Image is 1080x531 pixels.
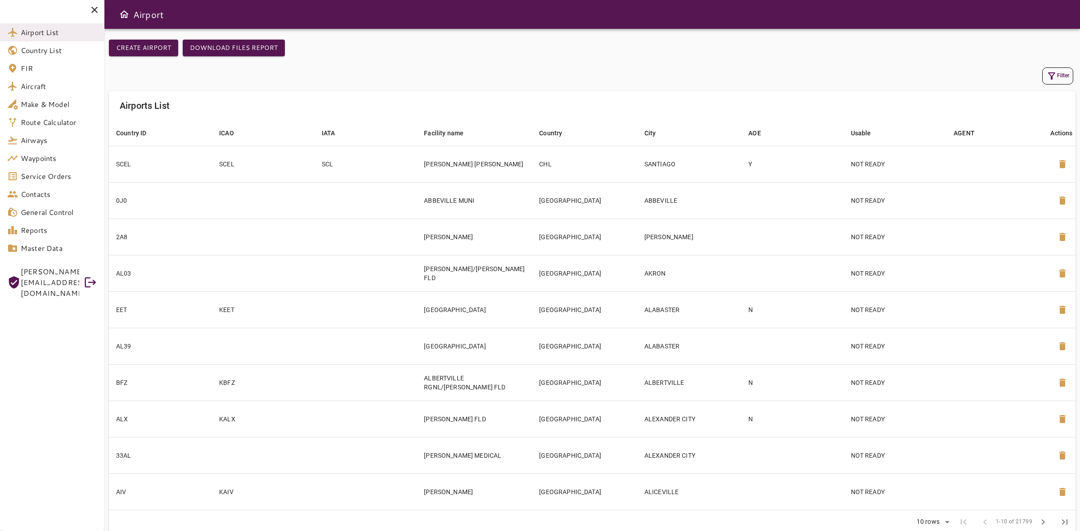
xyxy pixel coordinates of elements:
span: delete [1057,377,1068,388]
td: [GEOGRAPHIC_DATA] [532,473,637,510]
p: NOT READY [851,305,940,314]
td: ALICEVILLE [637,473,741,510]
span: delete [1057,304,1068,315]
div: Facility name [424,128,463,138]
button: Delete Airport [1052,408,1073,430]
div: Country ID [116,128,147,138]
td: [GEOGRAPHIC_DATA] [532,328,637,364]
span: delete [1057,159,1068,170]
p: NOT READY [851,415,940,424]
td: SANTIAGO [637,146,741,182]
td: KEET [212,291,315,328]
td: 0J0 [109,182,212,219]
td: ALBERTVILLE [637,364,741,401]
button: Delete Airport [1052,226,1073,248]
td: ALABASTER [637,328,741,364]
button: Delete Airport [1052,335,1073,357]
div: City [644,128,656,138]
td: ALBERTVILLE RGNL/[PERSON_NAME] FLD [417,364,532,401]
td: [PERSON_NAME] MEDICAL [417,437,532,473]
td: AL03 [109,255,212,291]
span: Waypoints [21,153,97,164]
span: [PERSON_NAME][EMAIL_ADDRESS][DOMAIN_NAME] [21,266,79,299]
td: ALEXANDER CITY [637,401,741,437]
button: Delete Airport [1052,263,1073,284]
td: SCEL [109,146,212,182]
button: Delete Airport [1052,445,1073,466]
span: Country [539,128,574,138]
span: City [644,128,668,138]
td: [PERSON_NAME] [417,219,532,255]
button: Open drawer [115,5,133,23]
p: NOT READY [851,378,940,387]
td: [GEOGRAPHIC_DATA] [417,291,532,328]
button: Delete Airport [1052,372,1073,393]
td: [GEOGRAPHIC_DATA] [532,291,637,328]
button: Delete Airport [1052,153,1073,175]
td: ALABASTER [637,291,741,328]
p: NOT READY [851,196,940,205]
td: [PERSON_NAME]/[PERSON_NAME] FLD [417,255,532,291]
div: AGENT [954,128,975,138]
td: ABBEVILLE MUNI [417,182,532,219]
p: NOT READY [851,487,940,496]
span: Country ID [116,128,158,138]
p: NOT READY [851,342,940,351]
span: Aircraft [21,81,97,92]
span: FIR [21,63,97,74]
td: EET [109,291,212,328]
h6: Airport [133,7,164,22]
span: Reports [21,225,97,236]
td: SCEL [212,146,315,182]
span: IATA [322,128,347,138]
td: AKRON [637,255,741,291]
span: delete [1057,414,1068,424]
span: delete [1057,450,1068,461]
td: [GEOGRAPHIC_DATA] [532,182,637,219]
span: Airport List [21,27,97,38]
span: chevron_right [1038,517,1048,527]
span: Route Calculator [21,117,97,128]
button: Delete Airport [1052,481,1073,503]
td: ABBEVILLE [637,182,741,219]
span: Service Orders [21,171,97,182]
p: NOT READY [851,451,940,460]
span: last_page [1059,517,1070,527]
td: [PERSON_NAME] FLD [417,401,532,437]
td: BFZ [109,364,212,401]
td: Y [741,146,843,182]
div: Country [539,128,562,138]
td: [PERSON_NAME] [637,219,741,255]
div: ICAO [219,128,234,138]
button: Filter [1042,67,1073,85]
td: KALX [212,401,315,437]
td: KBFZ [212,364,315,401]
td: AIV [109,473,212,510]
td: [PERSON_NAME] [417,473,532,510]
button: Download Files Report [183,40,285,56]
span: delete [1057,268,1068,279]
td: ALX [109,401,212,437]
td: [GEOGRAPHIC_DATA] [417,328,532,364]
div: 10 rows [911,515,953,529]
div: IATA [322,128,335,138]
td: N [741,401,843,437]
span: Facility name [424,128,475,138]
td: AL39 [109,328,212,364]
p: NOT READY [851,269,940,278]
span: General Control [21,207,97,218]
div: AOE [748,128,760,138]
td: ALEXANDER CITY [637,437,741,473]
span: ICAO [219,128,246,138]
td: 33AL [109,437,212,473]
td: CHL [532,146,637,182]
button: Delete Airport [1052,190,1073,211]
span: Make & Model [21,99,97,110]
span: Airways [21,135,97,146]
span: Contacts [21,189,97,200]
td: N [741,291,843,328]
div: 10 rows [914,518,942,526]
td: [GEOGRAPHIC_DATA] [532,219,637,255]
span: delete [1057,341,1068,352]
td: N [741,364,843,401]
